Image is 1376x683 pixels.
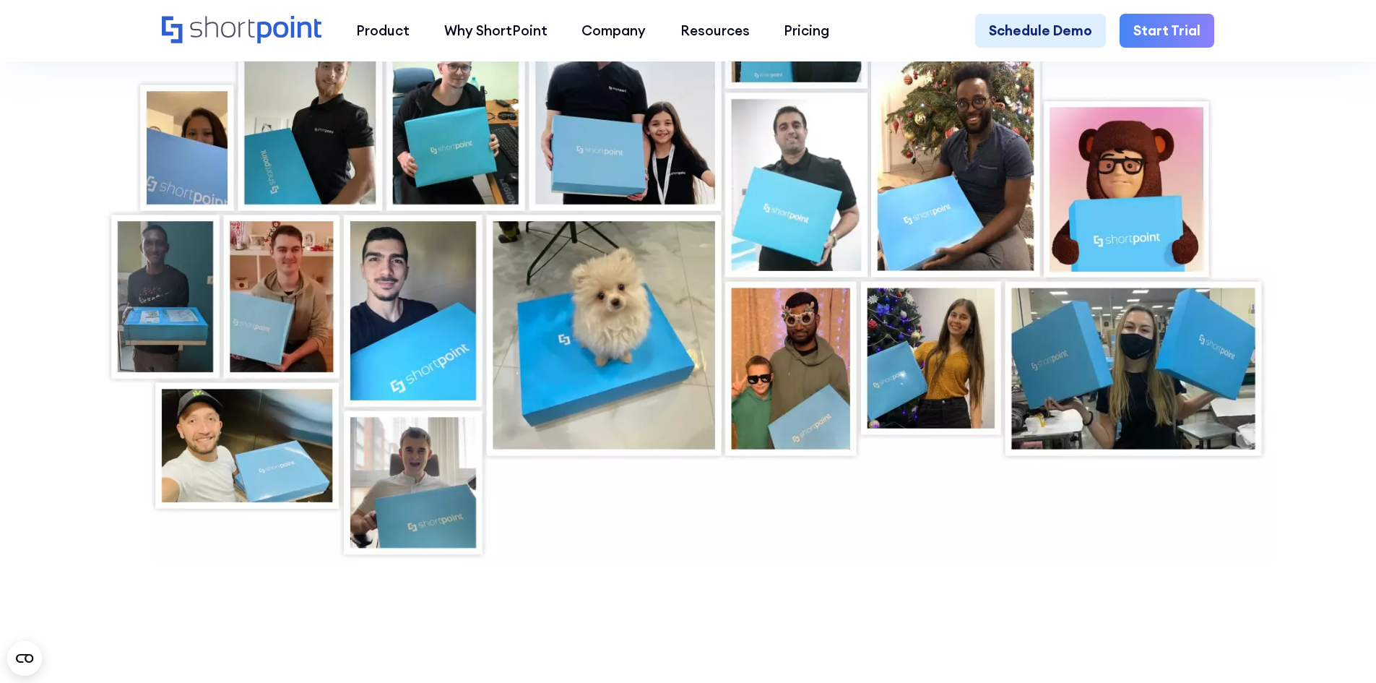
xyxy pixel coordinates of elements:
a: Schedule Demo [975,14,1106,48]
div: Why ShortPoint [444,20,548,41]
a: Product [339,14,427,48]
iframe: Chat Widget [1304,614,1376,683]
a: Company [564,14,663,48]
a: Resources [663,14,767,48]
div: Product [356,20,410,41]
a: Pricing [767,14,847,48]
button: Open CMP widget [7,641,42,676]
a: Home [162,16,321,46]
a: Why ShortPoint [427,14,565,48]
a: Start Trial [1120,14,1214,48]
div: Pricing [784,20,829,41]
div: Resources [680,20,750,41]
div: Company [581,20,646,41]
